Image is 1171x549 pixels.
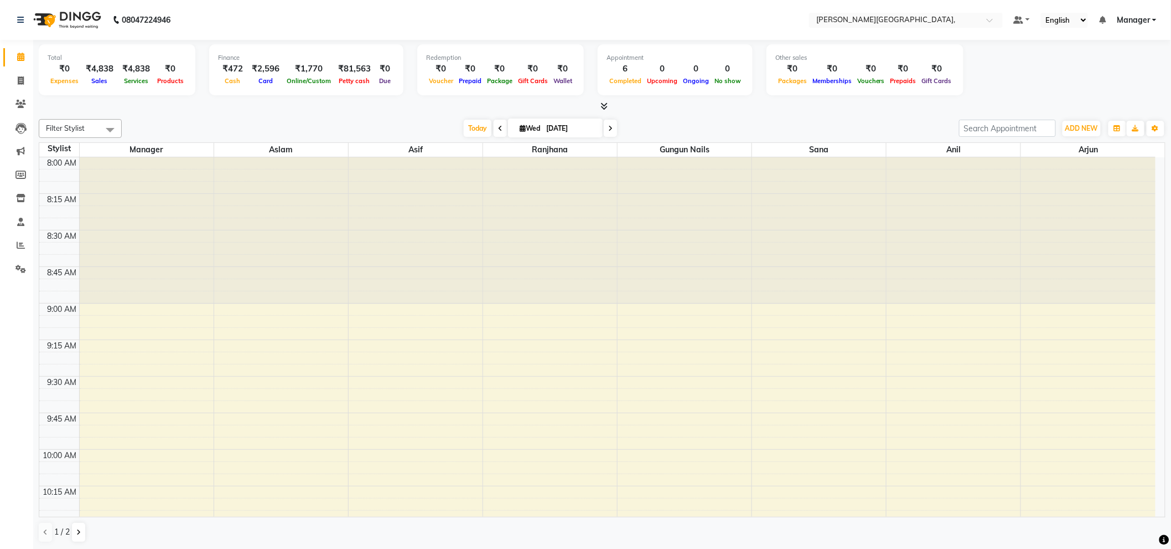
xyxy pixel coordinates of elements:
span: Sana [752,143,886,157]
span: Filter Stylist [46,124,85,132]
span: gungun nails [618,143,752,157]
span: Arjun [1021,143,1156,157]
div: ₹0 [484,63,515,75]
div: 0 [680,63,712,75]
div: ₹0 [48,63,81,75]
div: 8:00 AM [45,157,79,169]
div: ₹1,770 [284,63,334,75]
div: ₹0 [515,63,551,75]
div: ₹81,563 [334,63,375,75]
div: 0 [712,63,744,75]
div: 9:00 AM [45,304,79,315]
span: Upcoming [644,77,680,85]
div: ₹0 [854,63,888,75]
span: Asif [349,143,483,157]
div: 0 [644,63,680,75]
div: ₹0 [810,63,854,75]
span: Petty cash [336,77,373,85]
span: Completed [607,77,644,85]
div: 8:45 AM [45,267,79,279]
div: ₹0 [456,63,484,75]
div: ₹2,596 [247,63,284,75]
div: ₹4,838 [81,63,118,75]
span: ADD NEW [1065,124,1098,132]
span: 1 / 2 [54,526,70,538]
div: ₹0 [919,63,955,75]
input: 2025-09-03 [543,120,598,137]
span: Gift Cards [919,77,955,85]
span: Cash [222,77,243,85]
span: Package [484,77,515,85]
span: Packages [775,77,810,85]
span: Expenses [48,77,81,85]
span: Manager [1117,14,1150,26]
div: 8:30 AM [45,230,79,242]
span: Services [121,77,151,85]
input: Search Appointment [959,120,1056,137]
span: Due [376,77,393,85]
button: ADD NEW [1063,121,1101,136]
span: Today [464,120,491,137]
div: 6 [607,63,644,75]
span: Sales [89,77,111,85]
div: Other sales [775,53,955,63]
span: Manager [80,143,214,157]
div: Stylist [39,143,79,155]
span: Card [256,77,276,85]
div: ₹472 [218,63,247,75]
img: logo [28,4,104,35]
span: Prepaids [888,77,919,85]
span: Gift Cards [515,77,551,85]
span: Wallet [551,77,575,85]
span: Prepaid [456,77,484,85]
div: ₹0 [375,63,395,75]
div: Redemption [426,53,575,63]
div: 10:00 AM [41,450,79,461]
div: Finance [218,53,395,63]
span: Wed [517,124,543,132]
span: Products [154,77,186,85]
div: ₹4,838 [118,63,154,75]
div: 9:45 AM [45,413,79,425]
div: 9:15 AM [45,340,79,352]
span: Aslam [214,143,348,157]
span: Ongoing [680,77,712,85]
div: Appointment [607,53,744,63]
b: 08047224946 [122,4,170,35]
span: Online/Custom [284,77,334,85]
span: No show [712,77,744,85]
div: 8:15 AM [45,194,79,206]
div: ₹0 [426,63,456,75]
div: ₹0 [775,63,810,75]
span: ranjhana [483,143,617,157]
div: ₹0 [551,63,575,75]
span: Voucher [426,77,456,85]
div: Total [48,53,186,63]
span: Vouchers [854,77,888,85]
span: Memberships [810,77,854,85]
div: ₹0 [154,63,186,75]
div: ₹0 [888,63,919,75]
div: 10:15 AM [41,486,79,498]
div: 9:30 AM [45,377,79,388]
span: Anil [887,143,1020,157]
